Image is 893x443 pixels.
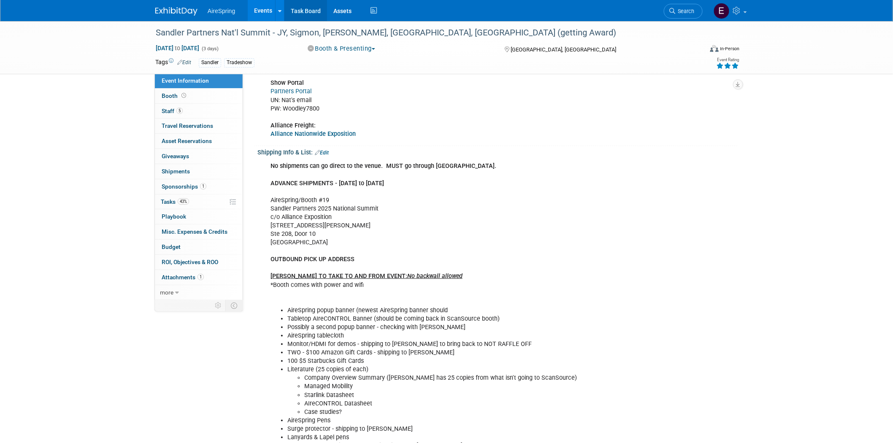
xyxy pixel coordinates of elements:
img: Format-Inperson.png [710,45,719,52]
div: Sandler Partners Nat'l Summit - JY, Sigmon, [PERSON_NAME], [GEOGRAPHIC_DATA], [GEOGRAPHIC_DATA] (... [153,25,690,41]
div: In-Person [720,46,740,52]
b: No shipments can go direct to the venue. MUST go through [GEOGRAPHIC_DATA]. [271,162,496,170]
span: ROI, Objectives & ROO [162,259,218,265]
li: AireSpring tablecloth [287,332,640,340]
li: 100 $5 Starbucks Gift Cards [287,357,640,365]
span: Asset Reservations [162,138,212,144]
div: Event Rating [717,58,739,62]
img: erica arjona [714,3,730,19]
li: Starlink Datasheet [304,391,640,400]
a: Sponsorships1 [155,179,243,194]
span: Booth not reserved yet [180,92,188,99]
div: Sandler [199,58,221,67]
li: Monitor/HDMI for demos - shipping to [PERSON_NAME] to bring back to NOT RAFFLE OFF [287,340,640,348]
span: Search [675,8,695,14]
b: [PERSON_NAME] TO TAKE TO AND FROM EVENT: [271,273,463,280]
li: Literature (25 copies of each) [287,365,640,416]
span: Misc. Expenses & Credits [162,228,227,235]
td: Personalize Event Tab Strip [211,300,226,311]
div: Event Format [653,44,740,57]
span: more [160,289,173,296]
a: Travel Reservations [155,119,243,133]
a: more [155,285,243,300]
span: 1 [198,274,204,280]
li: Case studies? [304,408,640,416]
span: 5 [176,108,183,114]
span: Attachments [162,274,204,281]
li: TWO - $100 Amazon Gift Cards - shipping to [PERSON_NAME] [287,348,640,357]
div: Tradeshow [224,58,254,67]
a: Event Information [155,73,243,88]
button: Booth & Presenting [305,44,379,53]
a: Alliance Nationwide Exposition [271,130,356,138]
span: to [173,45,181,51]
span: 43% [178,198,189,205]
li: Lanyards & Lapel pens [287,433,640,442]
a: Search [664,4,703,19]
span: Tasks [161,198,189,205]
span: Travel Reservations [162,122,213,129]
span: Budget [162,243,181,250]
li: AIreCONTROL Datasheet [304,400,640,408]
span: Event Information [162,77,209,84]
img: ExhibitDay [155,7,198,16]
a: Booth [155,89,243,103]
b: OUTBOUND PICK UP ADDRESS [271,256,354,263]
span: Shipments [162,168,190,175]
a: Edit [315,150,329,156]
span: 1 [200,183,206,189]
a: Edit [177,59,191,65]
span: (3 days) [201,46,219,51]
i: No backwall allowed [407,273,463,280]
a: Playbook [155,209,243,224]
span: Sponsorships [162,183,206,190]
b: Show Portal [271,79,304,86]
a: Staff5 [155,104,243,119]
li: Surge protector - shipping to [PERSON_NAME] [287,425,640,433]
a: Shipments [155,164,243,179]
div: Code: UN: Nat's email PW: Woodley7800 [265,41,645,143]
td: Toggle Event Tabs [226,300,243,311]
a: Partners Portal [271,88,311,95]
span: Giveaways [162,153,189,159]
a: Attachments1 [155,270,243,285]
b: ADVANCE SHIPMENTS - [DATE] to [DATE] [271,180,384,187]
a: Tasks43% [155,194,243,209]
li: Tabletop AIreCONTROL Banner (should be coming back in ScanSource booth) [287,315,640,323]
span: [GEOGRAPHIC_DATA], [GEOGRAPHIC_DATA] [511,46,616,53]
a: Misc. Expenses & Credits [155,224,243,239]
a: ROI, Objectives & ROO [155,255,243,270]
li: Managed Mobility [304,382,640,391]
a: Budget [155,240,243,254]
span: Booth [162,92,188,99]
span: Staff [162,108,183,114]
li: AireSpring Pens [287,416,640,425]
span: [DATE] [DATE] [155,44,200,52]
a: Giveaways [155,149,243,164]
a: Asset Reservations [155,134,243,149]
li: Possibly a second popup banner - checking with [PERSON_NAME] [287,323,640,332]
div: Shipping Info & List: [257,146,738,157]
b: Alliance Freight: [271,122,316,129]
li: AireSpring popup banner (newest AireSpring banner should [287,306,640,315]
td: Tags [155,58,191,68]
li: Company Overview Summary ([PERSON_NAME] has 25 copies from what isn't going to ScanSource) [304,374,640,382]
span: AireSpring [208,8,235,14]
span: Playbook [162,213,186,220]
